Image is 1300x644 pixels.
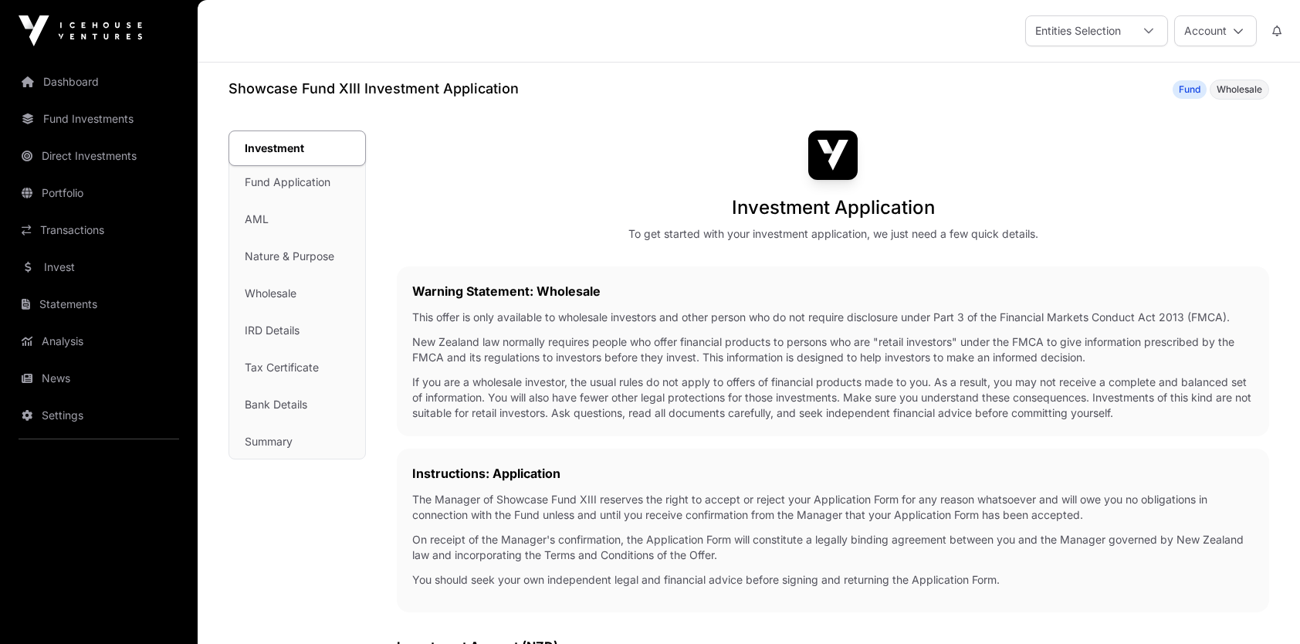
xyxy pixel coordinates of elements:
[412,464,1254,483] h2: Instructions: Application
[1026,16,1130,46] div: Entities Selection
[12,102,185,136] a: Fund Investments
[412,282,1254,300] h2: Warning Statement: Wholesale
[412,492,1254,523] p: The Manager of Showcase Fund XIII reserves the right to accept or reject your Application Form fo...
[19,15,142,46] img: Icehouse Ventures Logo
[412,375,1254,421] p: If you are a wholesale investor, the usual rules do not apply to offers of financial products mad...
[412,572,1254,588] p: You should seek your own independent legal and financial advice before signing and returning the ...
[12,287,185,321] a: Statements
[412,532,1254,563] p: On receipt of the Manager's confirmation, the Application Form will constitute a legally binding ...
[732,195,935,220] h1: Investment Application
[1179,83,1200,96] span: Fund
[12,176,185,210] a: Portfolio
[12,139,185,173] a: Direct Investments
[12,65,185,99] a: Dashboard
[12,213,185,247] a: Transactions
[12,250,185,284] a: Invest
[628,226,1038,242] div: To get started with your investment application, we just need a few quick details.
[412,310,1254,325] p: This offer is only available to wholesale investors and other person who do not require disclosur...
[229,78,519,100] h1: Showcase Fund XIII Investment Application
[412,334,1254,365] p: New Zealand law normally requires people who offer financial products to persons who are "retail ...
[12,361,185,395] a: News
[12,324,185,358] a: Analysis
[1217,83,1262,96] span: Wholesale
[1223,570,1300,644] iframe: Chat Widget
[12,398,185,432] a: Settings
[808,130,858,180] img: Showcase Fund XIII
[1174,15,1257,46] button: Account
